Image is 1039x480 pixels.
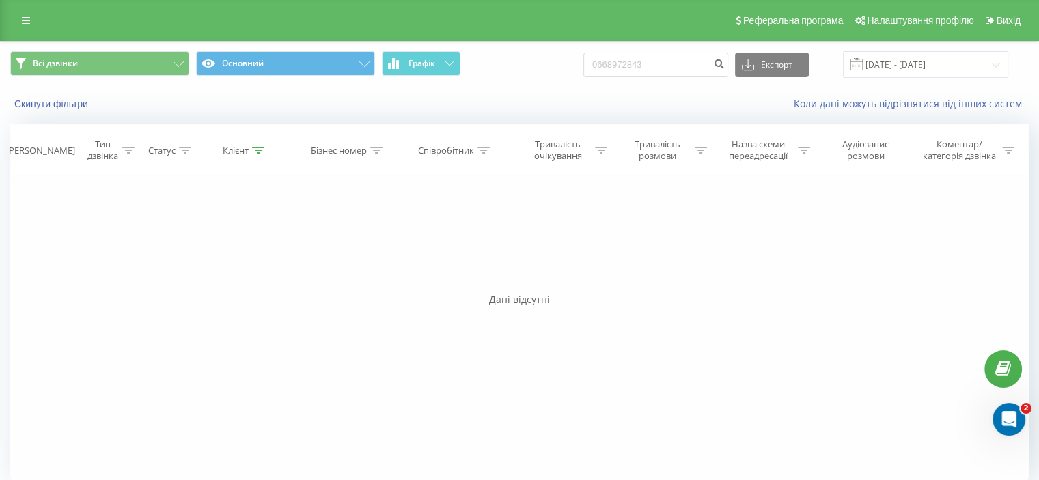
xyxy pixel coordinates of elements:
[382,51,460,76] button: Графік
[86,139,118,162] div: Тип дзвінка
[10,98,95,110] button: Скинути фільтри
[583,53,728,77] input: Пошук за номером
[919,139,999,162] div: Коментар/категорія дзвінка
[196,51,375,76] button: Основний
[524,139,592,162] div: Тривалість очікування
[10,51,189,76] button: Всі дзвінки
[311,145,367,156] div: Бізнес номер
[826,139,906,162] div: Аудіозапис розмови
[735,53,809,77] button: Експорт
[997,15,1021,26] span: Вихід
[743,15,844,26] span: Реферальна програма
[10,293,1029,307] div: Дані відсутні
[623,139,691,162] div: Тривалість розмови
[993,403,1025,436] iframe: Intercom live chat
[33,58,78,69] span: Всі дзвінки
[6,145,75,156] div: [PERSON_NAME]
[148,145,176,156] div: Статус
[408,59,435,68] span: Графік
[723,139,794,162] div: Назва схеми переадресації
[794,97,1029,110] a: Коли дані можуть відрізнятися вiд інших систем
[867,15,973,26] span: Налаштування профілю
[418,145,474,156] div: Співробітник
[223,145,249,156] div: Клієнт
[1021,403,1031,414] span: 2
